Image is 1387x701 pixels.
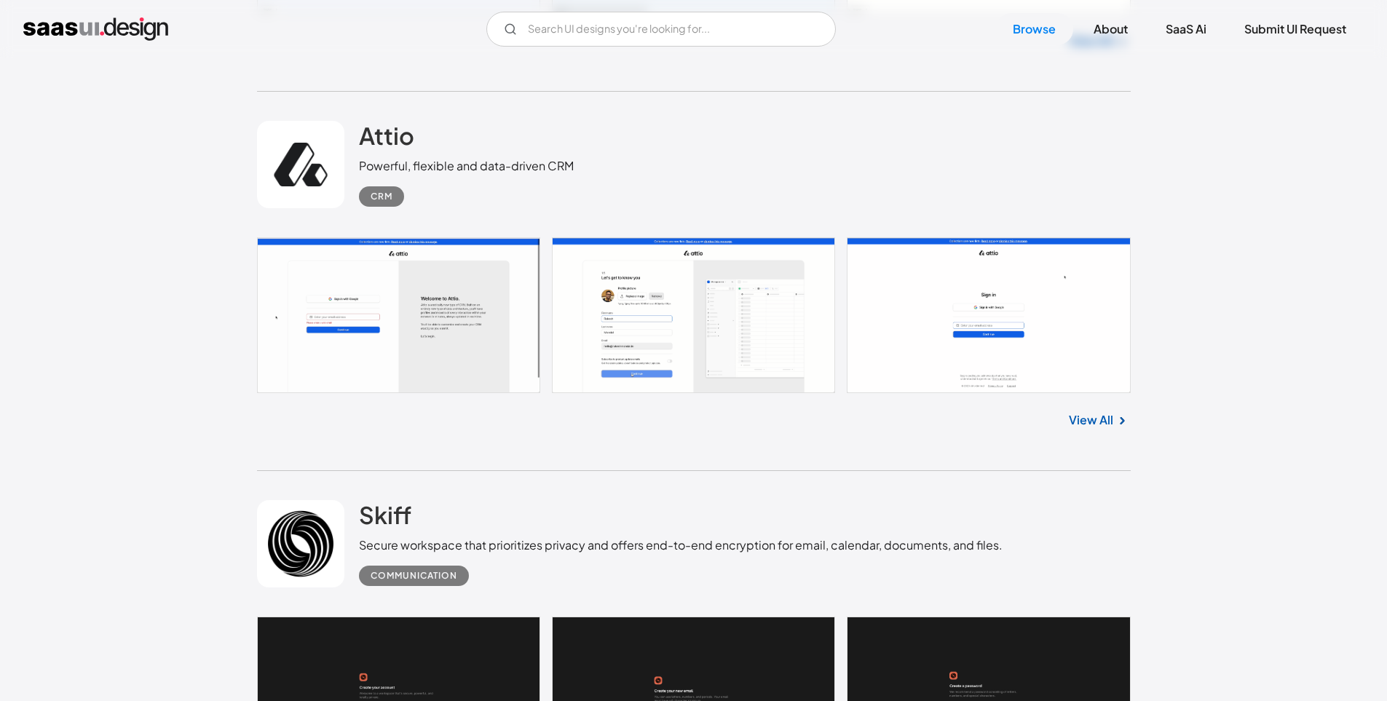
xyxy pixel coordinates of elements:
a: Browse [995,13,1073,45]
div: CRM [371,188,392,205]
div: Communication [371,567,457,585]
h2: Attio [359,121,414,150]
a: Attio [359,121,414,157]
h2: Skiff [359,500,411,529]
input: Search UI designs you're looking for... [486,12,836,47]
a: Skiff [359,500,411,536]
a: View All [1069,411,1113,429]
form: Email Form [486,12,836,47]
a: About [1076,13,1145,45]
div: Powerful, flexible and data-driven CRM [359,157,574,175]
div: Secure workspace that prioritizes privacy and offers end-to-end encryption for email, calendar, d... [359,536,1003,554]
a: SaaS Ai [1148,13,1224,45]
a: Submit UI Request [1227,13,1364,45]
a: home [23,17,168,41]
